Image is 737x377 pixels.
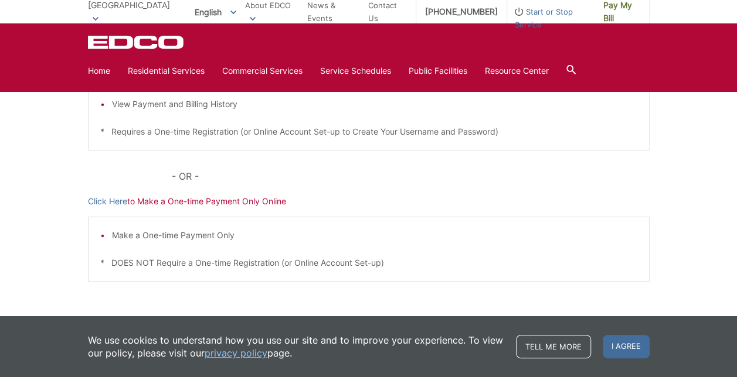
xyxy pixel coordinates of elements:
p: * DOES NOT Require a One-time Registration (or Online Account Set-up) [100,256,637,269]
p: We use cookies to understand how you use our site and to improve your experience. To view our pol... [88,334,504,359]
a: EDCD logo. Return to the homepage. [88,35,185,49]
p: to Make a One-time Payment Only Online [88,195,650,208]
a: Click Here [88,195,127,208]
p: * Requires a One-time Registration (or Online Account Set-up to Create Your Username and Password) [100,125,637,138]
p: - OR - [172,168,649,184]
a: Tell me more [516,335,591,358]
span: English [186,2,245,22]
a: Public Facilities [409,64,467,77]
li: View Payment and Billing History [112,98,637,111]
a: Resource Center [485,64,549,77]
a: privacy policy [205,347,267,359]
span: I agree [603,335,650,358]
a: Residential Services [128,64,205,77]
a: Commercial Services [222,64,303,77]
a: Service Schedules [320,64,391,77]
li: Make a One-time Payment Only [112,229,637,242]
a: Home [88,64,110,77]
